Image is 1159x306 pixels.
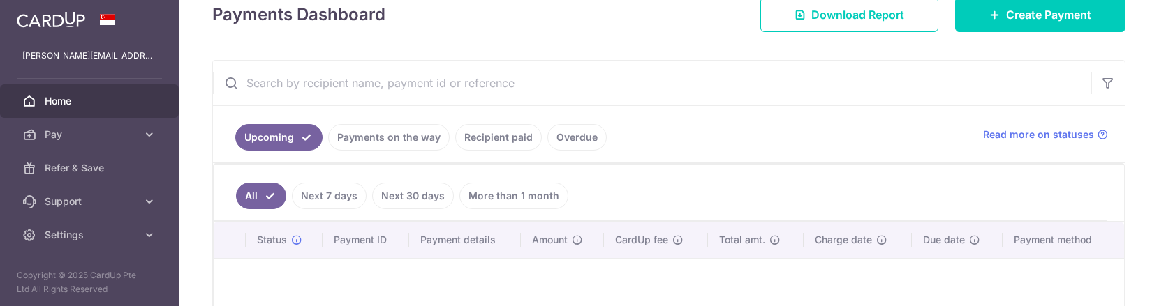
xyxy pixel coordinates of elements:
a: Upcoming [235,124,323,151]
span: Amount [532,233,568,247]
h4: Payments Dashboard [212,2,385,27]
span: Support [45,194,137,208]
span: Refer & Save [45,161,137,175]
span: Download Report [811,6,904,23]
span: Home [45,94,137,108]
th: Payment method [1003,222,1124,258]
span: Read more on statuses [983,128,1094,141]
span: Charge date [815,233,872,247]
a: Next 7 days [292,183,367,209]
span: CardUp fee [615,233,668,247]
span: Create Payment [1006,6,1091,23]
span: Status [257,233,287,247]
span: Due date [923,233,965,247]
a: More than 1 month [459,183,568,209]
a: Recipient paid [455,124,542,151]
img: CardUp [17,11,85,28]
p: [PERSON_NAME][EMAIL_ADDRESS][DOMAIN_NAME] [22,49,156,63]
a: Next 30 days [372,183,454,209]
th: Payment details [409,222,521,258]
a: Overdue [547,124,607,151]
a: Payments on the way [328,124,450,151]
input: Search by recipient name, payment id or reference [213,61,1091,105]
th: Payment ID [323,222,408,258]
a: All [236,183,286,209]
a: Read more on statuses [983,128,1108,141]
span: Settings [45,228,137,242]
span: Help [31,10,60,22]
span: Total amt. [719,233,765,247]
span: Pay [45,128,137,141]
